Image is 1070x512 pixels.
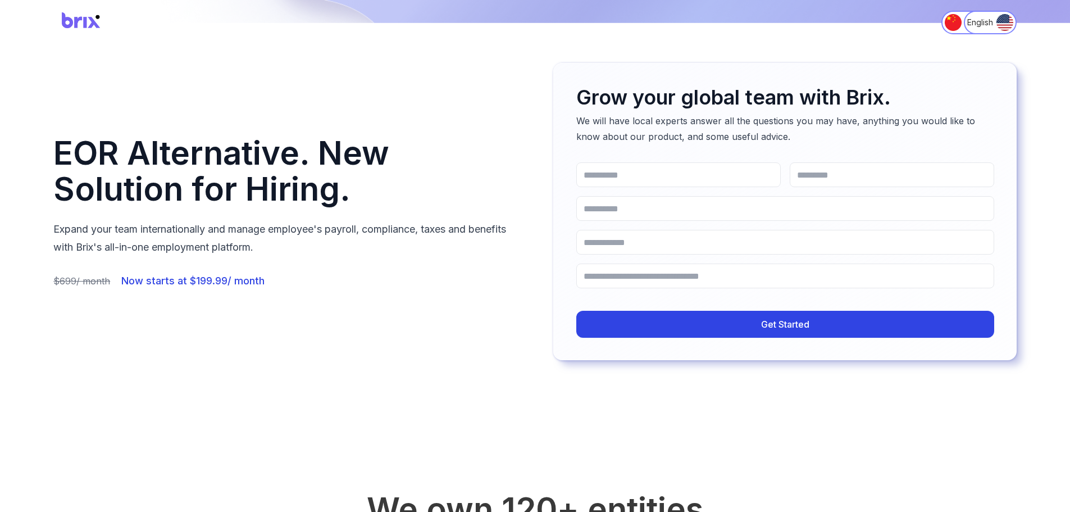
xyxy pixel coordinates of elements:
input: Last Name [790,162,994,187]
input: Work email [576,196,994,221]
button: Switch to English [964,11,1017,34]
span: Now starts at $199.99/ month [121,274,265,288]
p: Expand your team internationally and manage employee's payroll, compliance, taxes and benefits wi... [53,220,517,256]
span: $699/ month [53,274,110,288]
h2: Grow your global team with Brix. [576,86,994,108]
input: Company name [576,230,994,255]
img: Brix Logo [53,8,110,38]
img: 简体中文 [945,14,962,31]
img: English [996,14,1013,31]
button: Get Started [576,311,994,338]
div: Lead capture form [553,63,1017,360]
h1: EOR Alternative. New Solution for Hiring. [53,135,517,207]
input: Where is the business established? [576,264,994,288]
input: First Name [576,162,781,187]
p: We will have local experts answer all the questions you may have, anything you would like to know... [576,113,994,144]
button: Switch to 简体中文 [941,11,1000,34]
span: English [967,17,993,28]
